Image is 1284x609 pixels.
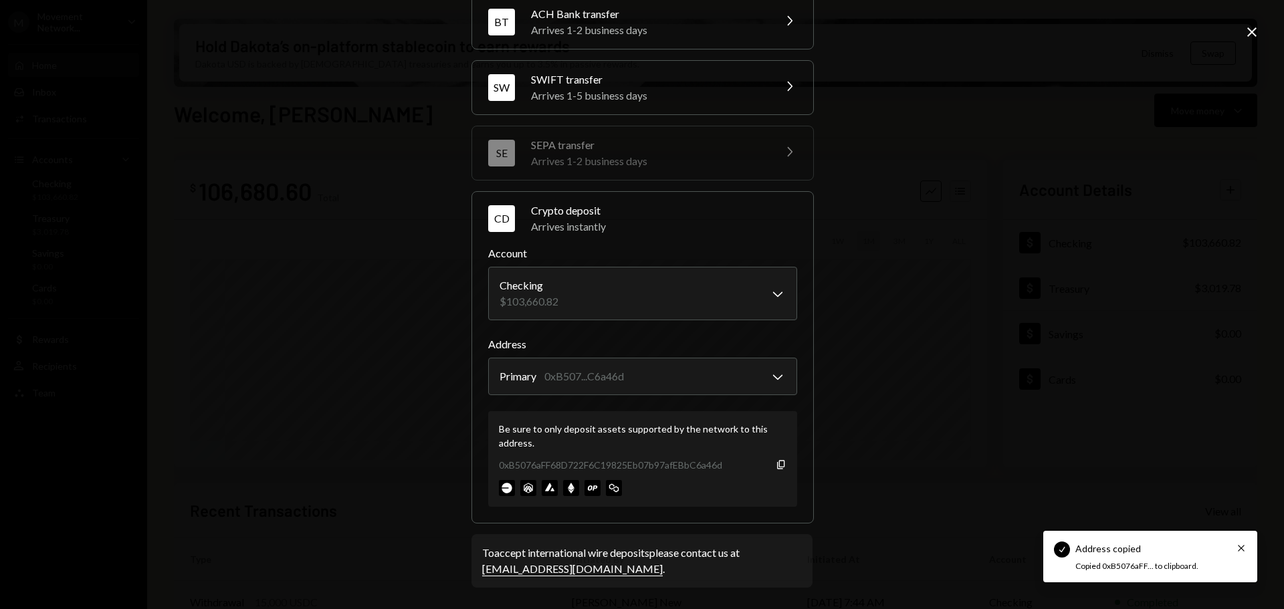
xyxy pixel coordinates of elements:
[531,72,765,88] div: SWIFT transfer
[488,267,797,320] button: Account
[482,562,663,576] a: [EMAIL_ADDRESS][DOMAIN_NAME]
[531,203,797,219] div: Crypto deposit
[563,480,579,496] img: ethereum-mainnet
[488,74,515,101] div: SW
[531,137,765,153] div: SEPA transfer
[488,140,515,166] div: SE
[499,422,786,450] div: Be sure to only deposit assets supported by the network to this address.
[531,6,765,22] div: ACH Bank transfer
[531,153,765,169] div: Arrives 1-2 business days
[499,480,515,496] img: base-mainnet
[531,88,765,104] div: Arrives 1-5 business days
[472,61,813,114] button: SWSWIFT transferArrives 1-5 business days
[531,22,765,38] div: Arrives 1-2 business days
[1075,541,1141,556] div: Address copied
[542,480,558,496] img: avalanche-mainnet
[531,219,797,235] div: Arrives instantly
[488,358,797,395] button: Address
[544,368,624,384] div: 0xB507...C6a46d
[499,458,722,472] div: 0xB5076aFF68D722F6C19825Eb07b97afEBbC6a46d
[1075,561,1217,572] div: Copied 0xB5076aFF... to clipboard.
[482,545,802,577] div: To accept international wire deposits please contact us at .
[488,336,797,352] label: Address
[472,192,813,245] button: CDCrypto depositArrives instantly
[606,480,622,496] img: polygon-mainnet
[520,480,536,496] img: arbitrum-mainnet
[488,205,515,232] div: CD
[488,9,515,35] div: BT
[488,245,797,507] div: CDCrypto depositArrives instantly
[472,126,813,180] button: SESEPA transferArrives 1-2 business days
[488,245,797,261] label: Account
[584,480,601,496] img: optimism-mainnet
